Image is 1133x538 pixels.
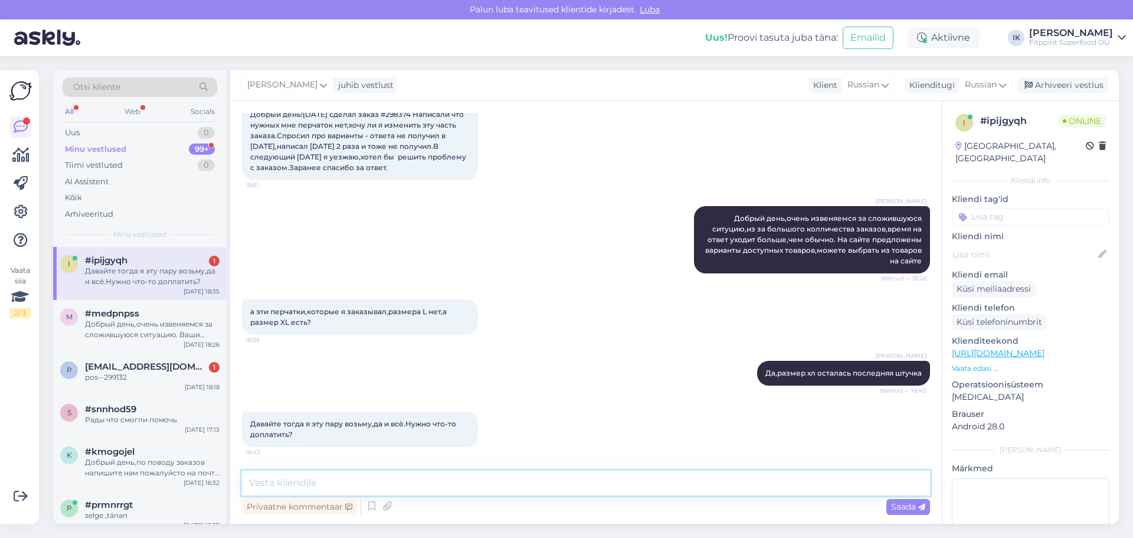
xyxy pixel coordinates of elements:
span: #snnhod59 [85,404,136,415]
span: p [67,504,72,513]
div: [DATE] 16:32 [184,478,220,487]
div: Socials [188,104,217,119]
span: Давайте тогда я эту пару возьму,да и всё.Нужно что-то доплатить? [250,419,458,439]
span: i [68,259,70,268]
span: Nähtud ✓ 18:28 [881,274,926,283]
p: Vaata edasi ... [952,363,1109,374]
span: Otsi kliente [73,81,120,93]
span: Russian [847,79,879,92]
div: [DATE] 13:57 [184,521,220,530]
div: Minu vestlused [65,144,126,155]
div: Давайте тогда я эту пару возьму,да и всё.Нужно что-то доплатить? [85,266,220,287]
div: Klienditugi [905,79,955,92]
span: #prmnrrgt [85,500,133,510]
span: s [67,408,71,417]
div: Aktiivne [908,27,980,48]
div: selge ,tänan [85,510,220,521]
span: Luba [636,4,663,15]
div: All [63,104,76,119]
p: Brauser [952,408,1109,420]
span: 18:01 [245,181,290,190]
div: Vaata siia [9,265,31,318]
p: Klienditeekond [952,335,1109,347]
p: Märkmed [952,462,1109,475]
span: #medpnpss [85,308,139,319]
p: Kliendi email [952,269,1109,281]
div: Küsi telefoninumbrit [952,314,1047,330]
div: [PERSON_NAME] [952,445,1109,455]
span: [PERSON_NAME] [876,351,926,360]
div: 1 [209,362,220,373]
span: i [963,118,965,127]
div: 1 [209,256,220,266]
span: [PERSON_NAME] [876,197,926,206]
span: m [66,312,73,321]
div: # ipijgyqh [980,114,1058,128]
p: Operatsioonisüsteem [952,379,1109,391]
span: Online [1058,115,1106,128]
a: [URL][DOMAIN_NAME] [952,348,1044,358]
div: [DATE] 17:13 [185,425,220,434]
div: Web [122,104,143,119]
div: Privaatne kommentaar [242,499,357,515]
span: Nähtud ✓ 18:40 [880,386,926,395]
span: 18:35 [245,335,290,344]
div: Tiimi vestlused [65,159,123,171]
input: Lisa nimi [952,248,1096,261]
div: Kõik [65,192,82,204]
div: Proovi tasuta juba täna: [705,31,838,45]
button: Emailid [843,27,893,49]
div: 2 / 3 [9,308,31,318]
p: [MEDICAL_DATA] [952,391,1109,403]
p: Kliendi nimi [952,230,1109,243]
div: [DATE] 18:26 [184,340,220,349]
span: #kmogojel [85,446,135,457]
span: [PERSON_NAME] [247,79,317,92]
span: Saada [891,501,925,512]
div: IK [1008,30,1024,46]
div: Fitpoint Superfood OÜ [1029,38,1113,47]
div: [GEOGRAPHIC_DATA], [GEOGRAPHIC_DATA] [955,140,1086,165]
p: Android 28.0 [952,420,1109,433]
div: [PERSON_NAME] [1029,28,1113,38]
div: 99+ [189,144,215,155]
div: AI Assistent [65,176,109,188]
img: Askly Logo [9,80,32,102]
a: [PERSON_NAME]Fitpoint Superfood OÜ [1029,28,1126,47]
span: #ipijgyqh [85,255,127,266]
div: pos--299132 [85,372,220,383]
span: k [67,451,72,459]
span: pruunidsilmad@hotmail.com [85,361,208,372]
div: Arhiveeri vestlus [1017,77,1108,93]
span: Добрый день,очень извеняемся за сложившуюся ситуцию,из за большого колличества заказов,время на о... [705,214,924,265]
div: 0 [198,127,215,139]
div: Uus [65,127,80,139]
input: Lisa tag [952,208,1109,226]
div: juhib vestlust [333,79,394,92]
div: Kliendi info [952,175,1109,186]
div: [DATE] 18:18 [185,383,220,392]
span: Russian [965,79,997,92]
div: Добрый день,очень извеняемся за сложившуюся ситуацию. Ваши заказы только [DATE] прибудут на магаз... [85,319,220,340]
span: 18:42 [245,448,290,457]
div: [DATE] 18:35 [184,287,220,296]
div: Küsi meiliaadressi [952,281,1036,297]
p: Kliendi telefon [952,302,1109,314]
span: а эти перчатки,которые я заказывал,размера L нет,а размер XL есть? [250,307,448,327]
b: Uus! [705,32,728,43]
div: Добрый день,по поводу заказов напишите нам пожалуйсто на почту [DOMAIN_NAME][EMAIL_ADDRESS][DOMAI... [85,457,220,478]
div: Klient [808,79,837,92]
div: Рады что смогли помочь [85,415,220,425]
p: Kliendi tag'id [952,193,1109,206]
span: p [67,366,72,374]
span: Да,размер хл осталась последняя штучка [765,369,922,377]
div: Arhiveeritud [65,208,113,220]
div: 0 [198,159,215,171]
span: Minu vestlused [113,229,166,240]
